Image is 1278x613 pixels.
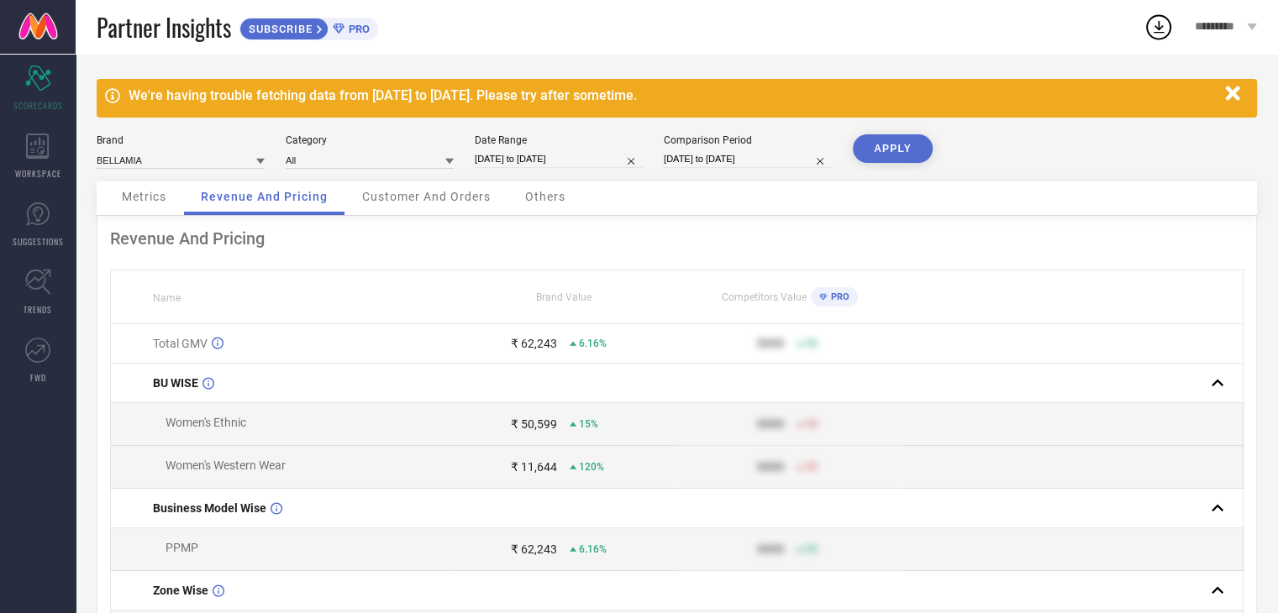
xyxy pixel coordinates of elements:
span: Brand Value [536,291,592,303]
span: SUBSCRIBE [240,23,317,35]
span: WORKSPACE [15,167,61,180]
span: 120% [579,461,604,473]
span: PRO [344,23,370,35]
span: Customer And Orders [362,190,491,203]
input: Select comparison period [664,150,832,168]
span: 50 [806,338,818,349]
span: Total GMV [153,337,208,350]
div: Comparison Period [664,134,832,146]
div: 9999 [757,337,784,350]
div: Revenue And Pricing [110,228,1244,249]
div: Open download list [1144,12,1174,42]
span: Business Model Wise [153,501,266,515]
span: 6.16% [579,338,607,349]
span: 50 [806,543,818,555]
input: Select date range [475,150,643,168]
div: 9999 [757,460,784,474]
div: 9999 [757,417,784,431]
span: Metrics [122,190,166,203]
span: Zone Wise [153,584,208,597]
div: Brand [97,134,265,146]
span: SUGGESTIONS [13,235,64,248]
div: ₹ 50,599 [511,417,557,431]
div: Category [286,134,454,146]
a: SUBSCRIBEPRO [239,13,378,40]
span: 50 [806,418,818,430]
span: FWD [30,371,46,384]
span: Revenue And Pricing [201,190,328,203]
span: TRENDS [24,303,52,316]
div: ₹ 62,243 [511,542,557,556]
span: Women's Western Wear [166,458,286,472]
span: Name [153,292,181,304]
div: Date Range [475,134,643,146]
div: 9999 [757,542,784,556]
span: BU WISE [153,376,198,390]
span: 50 [806,461,818,473]
div: We're having trouble fetching data from [DATE] to [DATE]. Please try after sometime. [129,87,1217,103]
span: 15% [579,418,598,430]
span: PRO [827,291,849,302]
div: ₹ 11,644 [511,460,557,474]
span: Competitors Value [722,291,807,303]
div: ₹ 62,243 [511,337,557,350]
span: Partner Insights [97,10,231,45]
button: APPLY [853,134,933,163]
span: PPMP [166,541,198,554]
span: Women's Ethnic [166,416,246,429]
span: 6.16% [579,543,607,555]
span: Others [525,190,565,203]
span: SCORECARDS [13,99,63,112]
